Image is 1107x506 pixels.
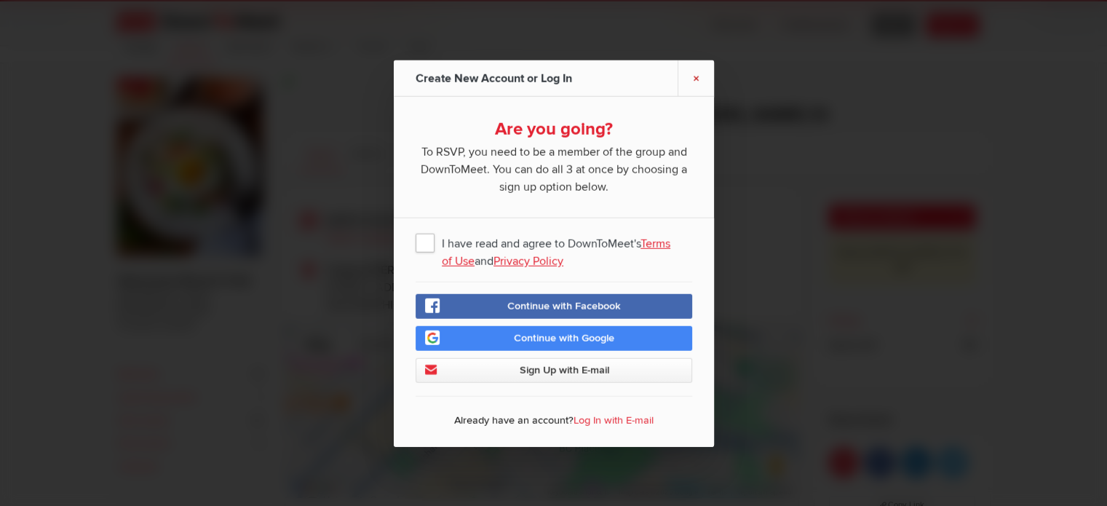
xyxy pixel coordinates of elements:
[416,293,692,318] a: Continue with Facebook
[493,253,563,268] a: Privacy Policy
[442,236,670,268] a: Terms of Use
[416,118,692,140] div: Are you going?
[416,357,692,382] a: Sign Up with E-mail
[678,60,714,95] a: ×
[514,331,614,344] span: Continue with Google
[416,60,576,96] div: Create New Account or Log In
[416,409,692,435] p: Already have an account?
[416,140,692,195] span: To RSVP, you need to be a member of the group and DownToMeet. You can do all 3 at once by choosin...
[519,363,608,376] span: Sign Up with E-mail
[416,325,692,350] a: Continue with Google
[507,299,621,312] span: Continue with Facebook
[574,414,654,426] a: Log In with E-mail
[416,229,692,255] span: I have read and agree to DownToMeet's and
